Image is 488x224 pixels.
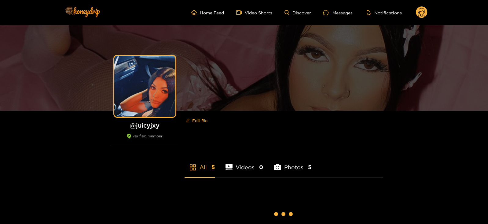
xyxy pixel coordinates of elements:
[191,10,200,15] span: home
[236,10,245,15] span: video-camera
[189,164,196,171] span: appstore
[185,150,215,177] li: All
[185,116,209,125] button: editEdit Bio
[111,121,178,129] h1: @ juicyjxy
[191,10,224,15] a: Home Feed
[111,134,178,145] div: verified member
[284,10,311,15] a: Discover
[186,118,190,123] span: edit
[308,163,311,171] span: 5
[323,9,353,16] div: Messages
[211,163,215,171] span: 5
[192,118,207,124] span: Edit Bio
[226,150,263,177] li: Videos
[236,10,272,15] a: Video Shorts
[259,163,263,171] span: 0
[365,9,404,16] button: Notifications
[274,150,311,177] li: Photos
